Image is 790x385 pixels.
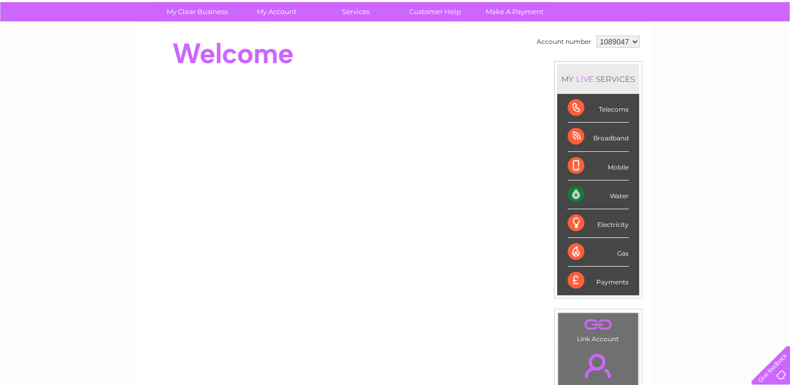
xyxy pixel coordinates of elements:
[28,27,81,59] img: logo.png
[699,44,714,52] a: Blog
[233,2,320,21] a: My Account
[149,6,642,51] div: Clear Business is a trading name of Verastar Limited (registered in [GEOGRAPHIC_DATA] No. 3667643...
[632,44,655,52] a: Energy
[568,238,629,267] div: Gas
[574,74,596,84] div: LIVE
[568,123,629,151] div: Broadband
[568,94,629,123] div: Telecoms
[756,44,780,52] a: Log out
[558,312,639,345] td: Link Account
[561,316,635,334] a: .
[568,209,629,238] div: Electricity
[606,44,626,52] a: Water
[568,152,629,181] div: Mobile
[662,44,693,52] a: Telecoms
[313,2,399,21] a: Services
[561,347,635,384] a: .
[568,181,629,209] div: Water
[593,5,665,18] a: 0333 014 3131
[392,2,478,21] a: Customer Help
[721,44,746,52] a: Contact
[471,2,558,21] a: Make A Payment
[557,64,639,94] div: MY SERVICES
[534,33,594,51] td: Account number
[568,267,629,295] div: Payments
[154,2,240,21] a: My Clear Business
